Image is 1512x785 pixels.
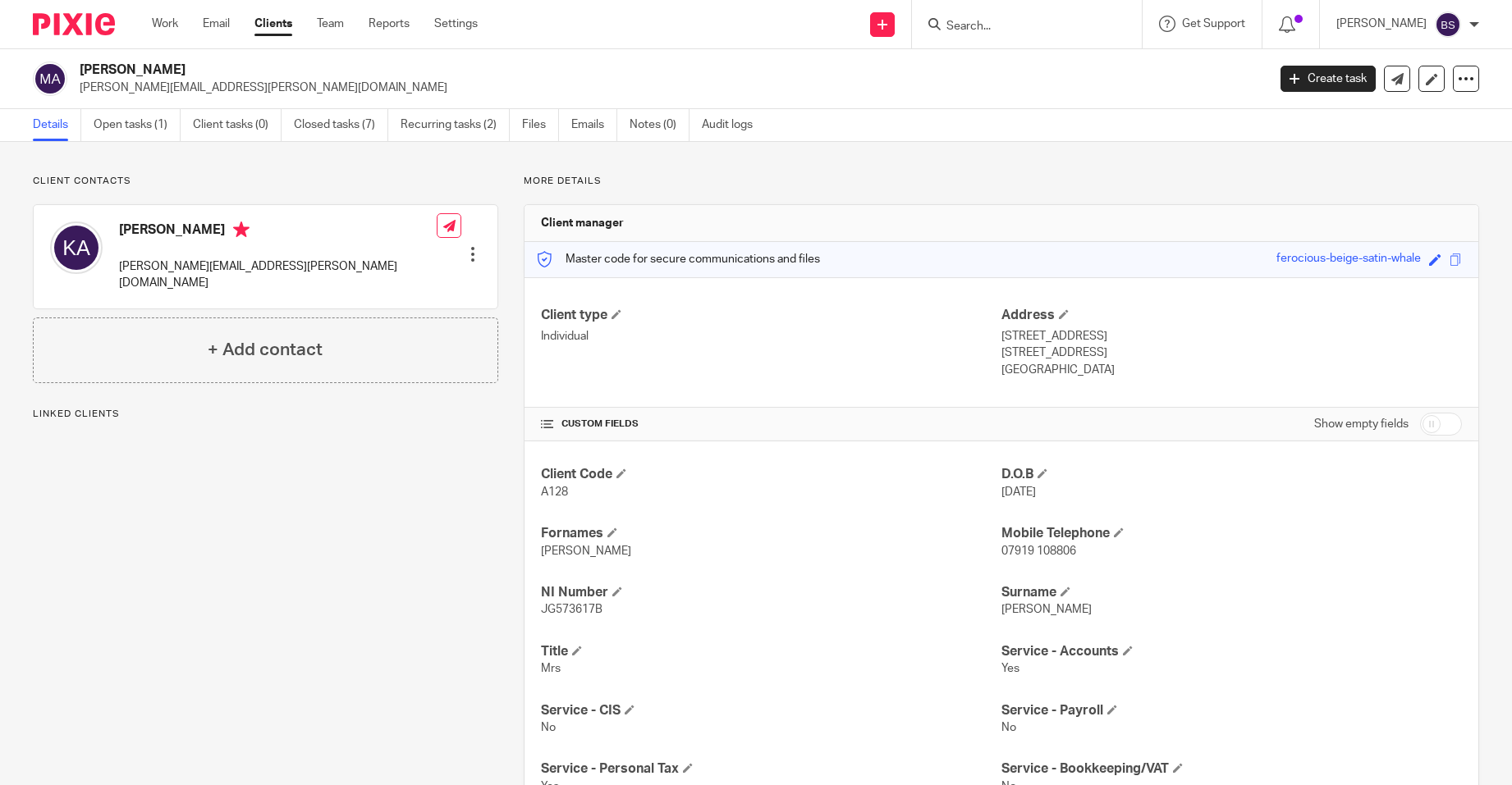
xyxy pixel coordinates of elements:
[541,418,1001,431] h4: CUSTOM FIELDS
[369,16,410,32] a: Reports
[1001,466,1462,483] h4: D.O.B
[572,646,582,655] span: Edit Title
[1001,307,1462,324] h4: Address
[1001,584,1462,601] h4: Surname
[607,527,617,537] span: Edit Fornames
[702,109,765,141] a: Audit logs
[1059,309,1069,319] span: Edit Address
[541,525,1001,542] h4: Fornames
[537,251,820,267] p: Master code for secure communications and files
[522,109,559,141] a: Files
[401,109,510,141] a: Recurring tasks (2)
[541,584,1001,601] h4: NI Number
[1001,486,1036,498] span: [DATE]
[683,763,693,773] span: Edit Service - Personal Tax
[1435,11,1461,38] img: svg%3E
[1001,362,1462,378] p: [GEOGRAPHIC_DATA]
[33,408,498,421] p: Linked clients
[541,328,1001,345] p: Individual
[233,221,250,238] i: Primary
[1001,545,1076,557] span: 07919 108806
[33,62,67,96] img: svg%3E
[612,586,622,596] span: Edit NI Number
[294,109,388,141] a: Closed tasks (7)
[434,16,478,32] a: Settings
[524,175,1479,188] p: More details
[1418,66,1445,92] a: Edit client
[193,109,282,141] a: Client tasks (0)
[625,705,635,714] span: Edit Service - CIS
[1001,702,1462,719] h4: Service - Payroll
[571,109,617,141] a: Emails
[1114,527,1124,537] span: Edit Mobile Telephone
[94,109,181,141] a: Open tasks (1)
[1001,525,1462,542] h4: Mobile Telephone
[616,468,626,478] span: Edit Client Code
[541,722,556,733] span: No
[80,80,1256,96] p: [PERSON_NAME][EMAIL_ADDRESS][PERSON_NAME][DOMAIN_NAME]
[50,221,103,274] img: svg%3E
[1001,643,1462,660] h4: Service - Accounts
[541,215,624,231] h3: Client manager
[80,62,1020,79] h2: [PERSON_NAME]
[33,175,498,188] p: Client contacts
[1276,250,1421,269] div: ferocious-beige-satin-whale
[1173,763,1183,773] span: Edit Service - Bookkeeping/VAT
[541,604,603,615] span: JG573617B
[254,16,292,32] a: Clients
[1336,16,1427,32] p: [PERSON_NAME]
[1001,760,1462,778] h4: Service - Bookkeeping/VAT
[612,309,621,319] span: Change Client type
[945,20,1093,34] input: Search
[541,545,631,557] span: [PERSON_NAME]
[1038,468,1047,478] span: Edit D.O.B
[541,663,561,674] span: Mrs
[1450,253,1462,266] span: Copy to clipboard
[541,643,1001,660] h4: Title
[1001,604,1092,615] span: [PERSON_NAME]
[33,109,81,141] a: Details
[1001,663,1019,674] span: Yes
[1182,18,1245,30] span: Get Support
[541,702,1001,719] h4: Service - CIS
[208,337,323,363] h4: + Add contact
[1107,705,1117,714] span: Edit Service - Payroll
[119,258,437,292] p: [PERSON_NAME][EMAIL_ADDRESS][PERSON_NAME][DOMAIN_NAME]
[33,13,115,35] img: Pixie
[1384,66,1410,92] a: Send new email
[317,16,344,32] a: Team
[630,109,690,141] a: Notes (0)
[1314,416,1409,432] label: Show empty fields
[541,307,1001,324] h4: Client type
[1281,66,1376,92] a: Create task
[119,221,437,242] h4: [PERSON_NAME]
[152,16,178,32] a: Work
[1061,586,1070,596] span: Edit Surname
[1001,345,1462,361] p: [STREET_ADDRESS]
[541,760,1001,778] h4: Service - Personal Tax
[541,466,1001,483] h4: Client Code
[203,16,230,32] a: Email
[1429,253,1441,266] span: Edit code
[541,486,568,498] span: A128
[1001,722,1016,733] span: No
[1001,328,1462,345] p: [STREET_ADDRESS]
[1123,646,1133,655] span: Edit Service - Accounts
